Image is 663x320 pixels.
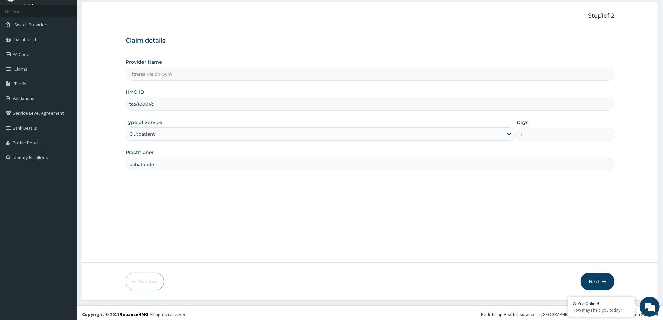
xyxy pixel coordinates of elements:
span: Switch Providers [14,22,49,28]
img: d_794563401_company_1708531726252_794563401 [12,33,27,50]
label: Days [517,119,529,126]
input: Enter HMO ID [126,98,614,111]
div: Chat with us now [35,37,112,46]
div: Minimize live chat window [110,3,126,19]
div: Redefining Heath Insurance in [GEOGRAPHIC_DATA] using Telemedicine and Data Science! [481,311,658,318]
span: Tariffs [14,81,26,87]
button: Next [581,273,614,290]
span: Claims [14,66,27,72]
span: We're online! [39,84,92,152]
p: How may I help you today? [573,307,630,313]
p: Step 1 of 2 [126,12,614,20]
a: Online [23,3,39,8]
span: Dashboard [14,36,36,43]
input: Enter Name [126,158,614,171]
strong: Copyright © 2017 . [82,311,150,317]
div: We're Online! [573,300,630,306]
label: Type of Service [126,119,162,126]
label: HMO ID [126,89,144,95]
textarea: Type your message and hit 'Enter' [3,183,128,206]
label: Provider Name [126,59,162,65]
h3: Claim details [126,37,614,45]
a: RelianceHMO [119,311,148,317]
label: Practitioner [126,149,154,156]
button: Previous [126,273,164,290]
